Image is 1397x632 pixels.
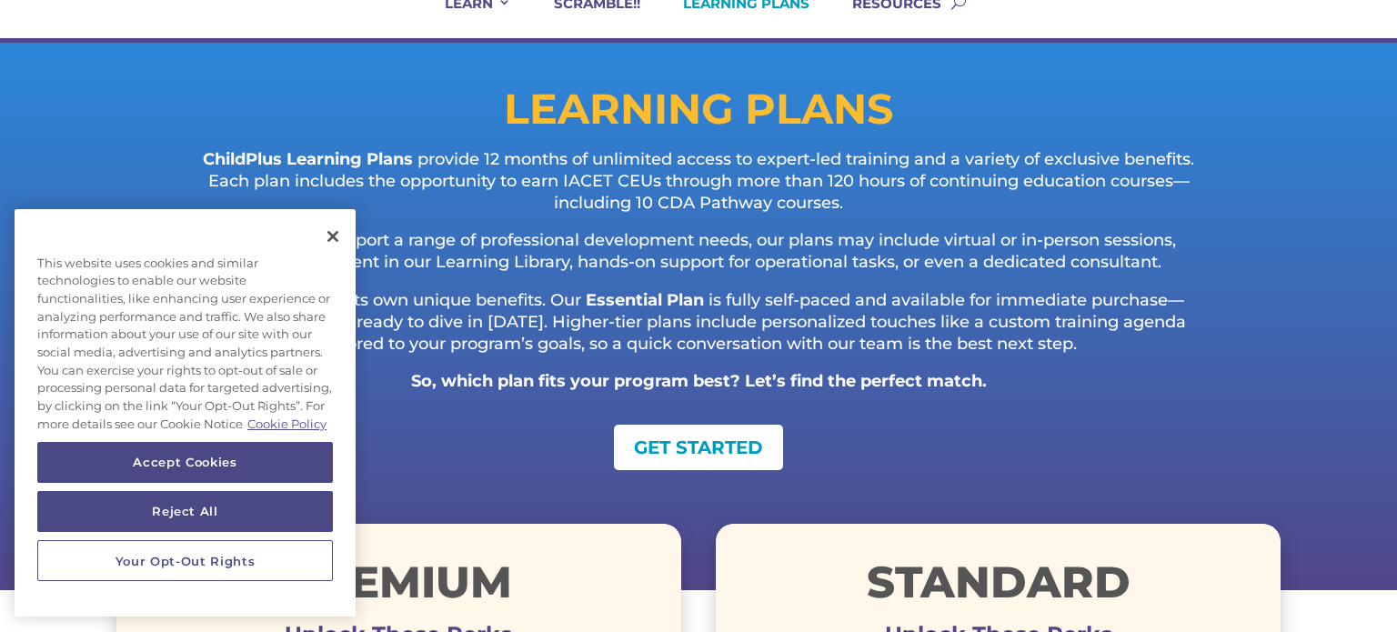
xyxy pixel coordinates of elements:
button: Your Opt-Out Rights [37,541,333,581]
strong: So, which plan fits your program best? Let’s find the perfect match. [411,371,987,391]
div: Privacy [15,209,356,617]
a: More information about your privacy, opens in a new tab [247,416,327,431]
strong: Essential Plan [586,290,704,310]
button: Accept Cookies [37,443,333,483]
h1: STANDARD [716,560,1281,613]
p: provide 12 months of unlimited access to expert-led training and a variety of exclusive benefits.... [189,149,1208,230]
h1: Premium [116,560,681,613]
div: This website uses cookies and similar technologies to enable our website functionalities, like en... [15,246,356,443]
div: Cookie banner [15,209,356,617]
p: Designed to support a range of professional development needs, our plans may include virtual or i... [189,230,1208,290]
p: Each plan offers its own unique benefits. Our is fully self-paced and available for immediate pur... [189,290,1208,371]
button: Reject All [37,492,333,532]
strong: ChildPlus Learning Plans [203,149,413,169]
a: GET STARTED [614,425,783,470]
button: Close [313,216,353,256]
h1: LEARNING PLANS [116,88,1281,139]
